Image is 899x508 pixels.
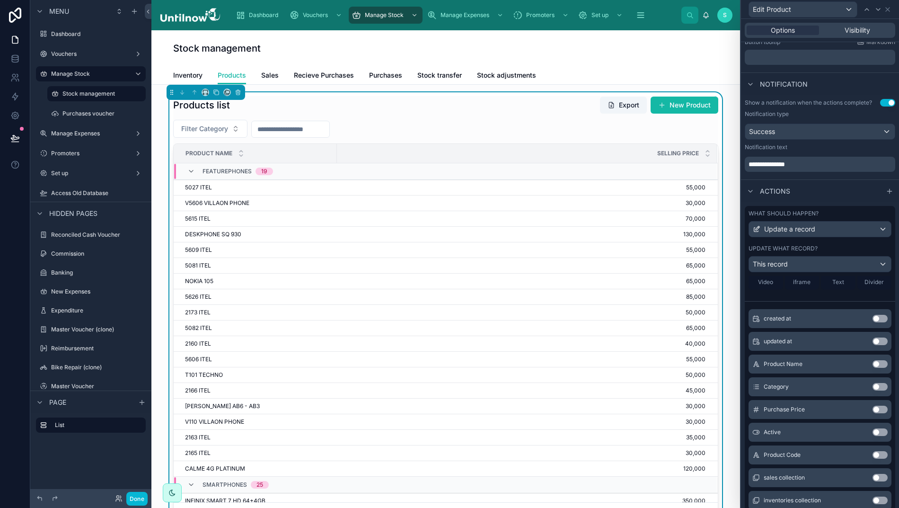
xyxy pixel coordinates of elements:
span: 30,000 [337,449,705,457]
img: App logo [159,8,220,23]
span: 65,000 [337,277,705,285]
span: Category [764,383,789,391]
a: Purchases voucher [47,106,146,121]
span: 2163 ITEL [185,434,211,441]
button: Edit Product [749,1,857,18]
label: Manage Expenses [51,130,131,137]
span: Stock adjustments [477,71,536,80]
label: Dashboard [51,30,144,38]
button: Text [821,263,855,290]
span: Stock transfer [417,71,462,80]
span: iframe [793,278,811,286]
label: Banking [51,269,144,276]
label: Master Voucher [51,383,144,390]
span: Manage Expenses [441,11,489,19]
span: T101 TECHNO [185,371,223,379]
span: Page [49,398,66,407]
span: Product Name [185,150,232,157]
div: scrollable content [30,413,151,442]
span: Purchase Price [764,406,805,413]
a: Promoters [510,7,573,24]
a: Markdown [857,38,895,46]
a: Purchases [369,67,402,86]
span: 30,000 [337,402,705,410]
span: Recieve Purchases [294,71,354,80]
span: 2173 ITEL [185,309,211,316]
span: 55,000 [337,184,705,191]
label: New Expenses [51,288,144,295]
label: List [55,421,138,429]
div: scrollable content [745,155,895,172]
span: Text [832,278,844,286]
span: NOKIA 105 [185,277,213,285]
span: Options [771,26,795,35]
a: Stock adjustments [477,67,536,86]
span: 55,000 [337,356,705,363]
a: Vouchers [36,46,146,62]
label: Master Voucher (clone) [51,326,144,333]
span: 55,000 [337,246,705,254]
span: Selling Price [657,150,699,157]
span: 5626 ITEL [185,293,212,301]
button: Select Button [173,120,247,138]
span: 350,000 [337,497,705,505]
span: 85,000 [337,293,705,301]
span: Hidden pages [49,209,97,218]
label: Expenditure [51,307,144,314]
span: 30,000 [337,199,705,207]
div: 25 [256,481,263,489]
span: Edit Product [753,5,791,14]
label: Vouchers [51,50,131,58]
span: 35,000 [337,434,705,441]
span: created at [764,315,791,322]
span: Products [218,71,246,80]
a: Set up [575,7,627,24]
span: 5615 ITEL [185,215,211,223]
a: Banking [36,265,146,280]
div: scrollable content [745,50,895,65]
a: Promoters [36,146,146,161]
span: Set up [591,11,608,19]
a: Dashboard [36,27,146,42]
button: New Product [651,97,718,114]
a: Recieve Purchases [294,67,354,86]
span: Promoters [526,11,555,19]
span: S [723,11,727,19]
span: Sales [261,71,279,80]
span: 65,000 [337,324,705,332]
span: 2166 ITEL [185,387,211,394]
label: Manage Stock [51,70,127,78]
a: Manage Stock [36,66,146,81]
a: Products [218,67,246,85]
h1: Stock management [173,42,261,55]
span: V110 VILLAON PHONE [185,418,244,426]
label: Promoters [51,150,131,157]
a: Dashboard [233,7,285,24]
button: Success [745,124,895,140]
span: This record [753,259,788,269]
a: Master Voucher (clone) [36,322,146,337]
span: V5606 VILLAON PHONE [185,199,249,207]
a: Bike Repair (clone) [36,360,146,375]
span: Filter Category [181,124,228,134]
span: 5609 ITEL [185,246,212,254]
span: 50,000 [337,309,705,316]
span: Video [758,278,773,286]
a: Reconciled Cash Voucher [36,227,146,242]
span: Purchases [369,71,402,80]
span: 40,000 [337,340,705,348]
div: Show a notification when the actions complete? [745,99,872,107]
button: Divider [857,263,892,290]
button: Export [600,97,647,114]
span: INFINIX SMART 7 HD 64+4GB [185,497,265,505]
button: iframe [785,263,820,290]
a: Master Voucher [36,379,146,394]
div: scrollable content [228,5,681,26]
button: Done [126,492,148,506]
span: Active [764,428,781,436]
label: Bike Repair (clone) [51,364,144,371]
a: Stock management [47,86,146,101]
span: Markdown [866,38,895,46]
a: Expenditure [36,303,146,318]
